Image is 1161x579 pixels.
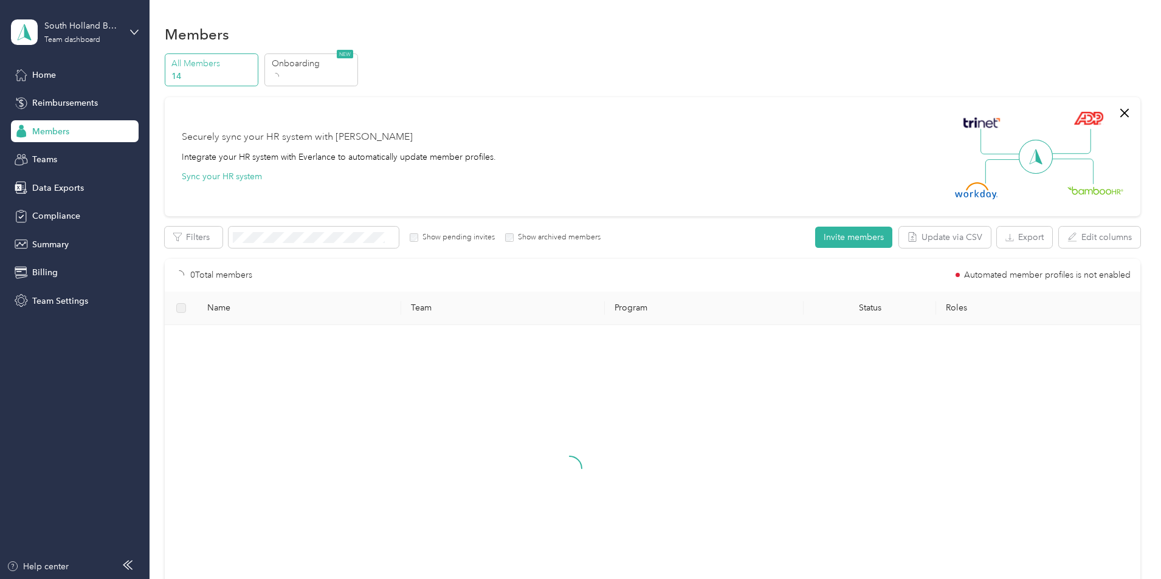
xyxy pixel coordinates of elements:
span: Automated member profiles is not enabled [964,271,1131,279]
div: South Holland Bakery Supply [44,19,120,32]
img: Workday [955,182,997,199]
th: Name [198,292,401,325]
label: Show pending invites [418,232,495,243]
div: Integrate your HR system with Everlance to automatically update member profiles. [182,151,496,163]
img: Line Right Down [1051,159,1094,185]
span: Billing [32,266,58,279]
img: Line Left Down [985,159,1027,183]
p: All Members [171,57,254,70]
span: Name [207,303,391,313]
p: 0 Total members [190,269,252,282]
label: Show archived members [514,232,601,243]
th: Team [401,292,605,325]
span: NEW [337,50,353,58]
span: Summary [32,238,69,251]
h1: Members [165,28,229,41]
span: Team Settings [32,295,88,307]
button: Update via CSV [899,227,991,248]
span: Reimbursements [32,97,98,109]
th: Program [605,292,804,325]
img: ADP [1073,111,1103,125]
div: Team dashboard [44,36,100,44]
span: Home [32,69,56,81]
span: Compliance [32,210,80,222]
span: Members [32,125,69,138]
th: Status [804,292,936,325]
button: Help center [7,560,69,573]
span: Data Exports [32,182,84,194]
button: Invite members [815,227,892,248]
button: Export [997,227,1052,248]
img: Line Left Up [980,129,1023,155]
p: 14 [171,70,254,83]
th: Roles [936,292,1140,325]
span: Teams [32,153,57,166]
img: BambooHR [1067,186,1123,194]
p: Onboarding [272,57,354,70]
div: Securely sync your HR system with [PERSON_NAME] [182,130,413,145]
button: Sync your HR system [182,170,262,183]
img: Line Right Up [1049,129,1091,154]
img: Trinet [960,114,1003,131]
button: Edit columns [1059,227,1140,248]
iframe: Everlance-gr Chat Button Frame [1093,511,1161,579]
button: Filters [165,227,222,248]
